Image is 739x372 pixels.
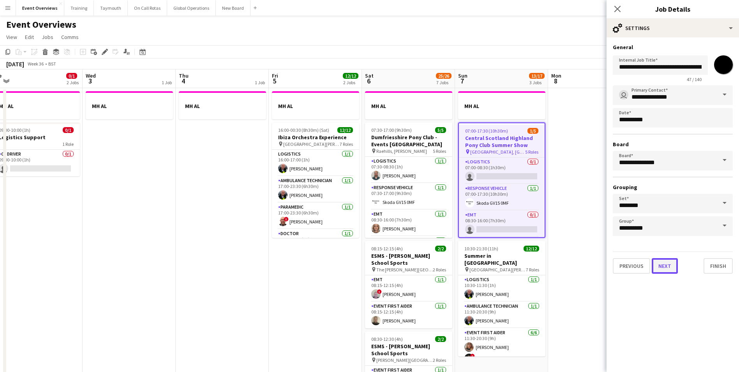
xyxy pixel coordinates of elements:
span: 25/26 [436,73,452,79]
h3: General [613,44,733,51]
span: Wed [86,72,96,79]
span: Sat [365,72,374,79]
app-card-role: EMT1/108:15-12:15 (4h)![PERSON_NAME] [365,275,452,302]
app-job-card: MH AL [365,91,452,119]
span: 7 Roles [526,267,539,273]
button: Next [652,258,678,274]
span: ! [470,354,475,358]
span: 8 [550,76,561,85]
app-job-card: 16:00-00:30 (8h30m) (Sat)12/12Ibiza Orchestra Experience [GEOGRAPHIC_DATA][PERSON_NAME], [GEOGRAP... [272,122,359,238]
h3: ESMS - [PERSON_NAME] School Sports [365,343,452,357]
h3: ESMS - [PERSON_NAME] School Sports [365,252,452,266]
div: 2 Jobs [67,80,79,85]
button: New Board [216,0,250,16]
app-card-role: EMT0/108:30-16:00 (7h30m) [459,211,545,237]
span: 12/12 [337,127,353,133]
span: 2/2 [435,246,446,252]
div: 1 Job [162,80,172,85]
app-job-card: MH AL [179,91,266,119]
span: Fri [272,72,278,79]
h3: MH AL [458,103,545,110]
div: 07:00-17:30 (10h30m)1/5Central Scotland Highland Pony Club Summer Show [GEOGRAPHIC_DATA], [GEOGRA... [458,122,545,238]
h1: Event Overviews [6,19,76,30]
h3: MH AL [86,103,173,110]
span: Raehills, [PERSON_NAME] [376,148,427,154]
div: MH AL [86,91,173,119]
span: Comms [61,34,79,41]
span: 1/5 [527,128,538,134]
span: 2/2 [435,336,446,342]
h3: Dumfriesshire Pony Club - Events [GEOGRAPHIC_DATA] [365,134,452,148]
a: View [3,32,20,42]
app-card-role: Event First Aider1/108:15-12:15 (4h)[PERSON_NAME] [365,302,452,328]
span: 12/12 [524,246,539,252]
div: 2 Jobs [343,80,358,85]
app-card-role: Paramedic1/117:00-23:30 (6h30m)![PERSON_NAME] [272,203,359,229]
span: 7 [457,76,467,85]
span: 5 Roles [525,149,538,155]
app-card-role: Logistics0/107:00-08:30 (1h30m) [459,158,545,184]
span: The [PERSON_NAME][GEOGRAPHIC_DATA] [376,267,433,273]
a: Edit [22,32,37,42]
h3: Board [613,141,733,148]
app-job-card: 08:15-12:15 (4h)2/2ESMS - [PERSON_NAME] School Sports The [PERSON_NAME][GEOGRAPHIC_DATA]2 RolesEM... [365,241,452,328]
span: 2 Roles [433,267,446,273]
span: 1 Role [62,141,74,147]
span: 5 Roles [433,148,446,154]
span: 5 [271,76,278,85]
button: Event Overviews [16,0,64,16]
span: 08:15-12:15 (4h) [371,246,403,252]
h3: MH AL [365,103,452,110]
app-card-role: Response Vehicle1/107:00-17:30 (10h30m)Skoda GV15 0MF [459,184,545,211]
span: 07:00-17:30 (10h30m) [465,128,508,134]
app-job-card: MH AL [272,91,359,119]
span: 16:00-00:30 (8h30m) (Sat) [278,127,329,133]
span: 0/1 [63,127,74,133]
h3: Ibiza Orchestra Experience [272,134,359,141]
app-card-role: Ambulance Technician1/111:30-20:30 (9h)[PERSON_NAME] [458,302,545,328]
app-card-role: Logistics1/116:00-17:00 (1h)[PERSON_NAME] [272,150,359,176]
h3: Grouping [613,184,733,191]
h3: Job Details [607,4,739,14]
span: 13/17 [529,73,545,79]
div: BST [48,61,56,67]
span: 6 [364,76,374,85]
app-card-role: Response Vehicle1/107:30-17:00 (9h30m)Skoda GV15 0MF [365,183,452,210]
app-card-role: Logistics1/110:30-11:30 (1h)[PERSON_NAME] [458,275,545,302]
span: 5/5 [435,127,446,133]
span: 08:30-12:30 (4h) [371,336,403,342]
span: [GEOGRAPHIC_DATA], [GEOGRAPHIC_DATA] [470,149,525,155]
h3: Central Scotland Highland Pony Club Summer Show [459,135,545,149]
div: MH AL [458,91,545,119]
button: Finish [704,258,733,274]
div: Settings [607,19,739,37]
app-card-role: Paramedic1/1 [365,236,452,263]
span: 2 Roles [433,357,446,363]
span: Sun [458,72,467,79]
span: [GEOGRAPHIC_DATA][PERSON_NAME], [GEOGRAPHIC_DATA] [283,141,340,147]
button: Taymouth [94,0,128,16]
a: Jobs [39,32,56,42]
button: On Call Rotas [128,0,167,16]
span: 0/1 [66,73,77,79]
span: 7 Roles [340,141,353,147]
span: ! [377,289,382,294]
app-job-card: 10:30-21:30 (11h)12/12Summer in [GEOGRAPHIC_DATA] [GEOGRAPHIC_DATA][PERSON_NAME], [GEOGRAPHIC_DAT... [458,241,545,356]
h3: MH AL [272,103,359,110]
span: 07:30-17:00 (9h30m) [371,127,412,133]
app-card-role: Logistics1/107:30-08:30 (1h)[PERSON_NAME] [365,157,452,183]
span: 3 [85,76,96,85]
span: 4 [178,76,189,85]
span: 12/12 [343,73,358,79]
app-card-role: EMT1/108:30-16:00 (7h30m)[PERSON_NAME] [365,210,452,236]
span: 47 / 140 [681,76,708,82]
button: Previous [613,258,650,274]
h3: Summer in [GEOGRAPHIC_DATA] [458,252,545,266]
app-card-role: Doctor1/117:30-23:30 (6h) [272,229,359,256]
button: Training [64,0,94,16]
div: 7 Jobs [436,80,451,85]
